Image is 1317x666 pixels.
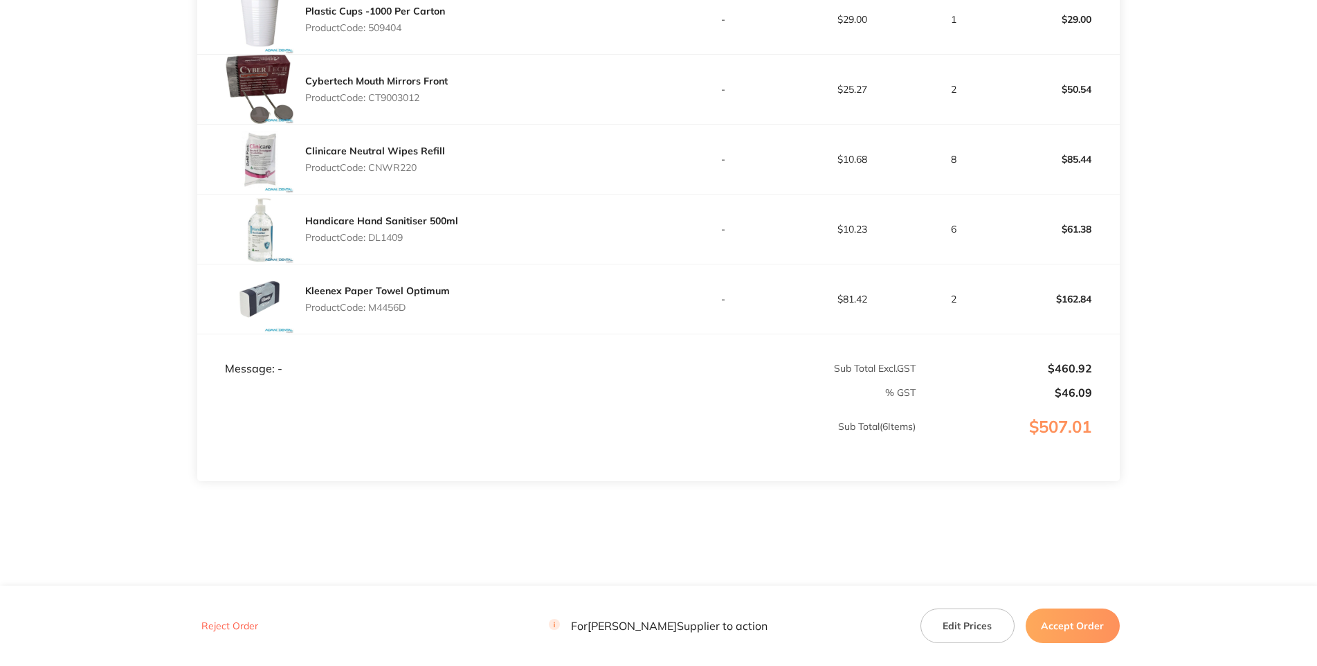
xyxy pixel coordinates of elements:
[1026,609,1120,643] button: Accept Order
[920,609,1015,643] button: Edit Prices
[788,224,916,235] p: $10.23
[305,75,448,87] a: Cybertech Mouth Mirrors Front
[660,14,787,25] p: -
[917,14,990,25] p: 1
[917,386,1091,399] p: $46.09
[549,620,768,633] p: For [PERSON_NAME] Supplier to action
[305,22,445,33] p: Product Code: 509404
[788,84,916,95] p: $25.27
[788,294,916,305] p: $81.42
[305,5,445,17] a: Plastic Cups -1000 Per Carton
[305,232,458,243] p: Product Code: DL1409
[991,282,1119,316] p: $162.84
[305,302,450,313] p: Product Code: M4456D
[660,224,787,235] p: -
[917,294,990,305] p: 2
[660,294,787,305] p: -
[225,264,294,334] img: N3Rvenp1cQ
[660,363,916,374] p: Sub Total Excl. GST
[198,421,916,460] p: Sub Total ( 6 Items)
[991,73,1119,106] p: $50.54
[991,3,1119,36] p: $29.00
[917,154,990,165] p: 8
[917,224,990,235] p: 6
[305,285,450,297] a: Kleenex Paper Towel Optimum
[991,143,1119,176] p: $85.44
[197,620,262,633] button: Reject Order
[660,154,787,165] p: -
[225,195,294,264] img: bHlpanpyMw
[225,55,294,124] img: ZmV4cWtyYg
[305,92,448,103] p: Product Code: CT9003012
[660,84,787,95] p: -
[788,154,916,165] p: $10.68
[305,162,445,173] p: Product Code: CNWR220
[788,14,916,25] p: $29.00
[305,145,445,157] a: Clinicare Neutral Wipes Refill
[917,417,1118,465] p: $507.01
[197,334,658,375] td: Message: -
[305,215,458,227] a: Handicare Hand Sanitiser 500ml
[991,213,1119,246] p: $61.38
[917,84,990,95] p: 2
[917,362,1091,375] p: $460.92
[198,387,916,398] p: % GST
[225,125,294,194] img: NmM2bjVsZg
